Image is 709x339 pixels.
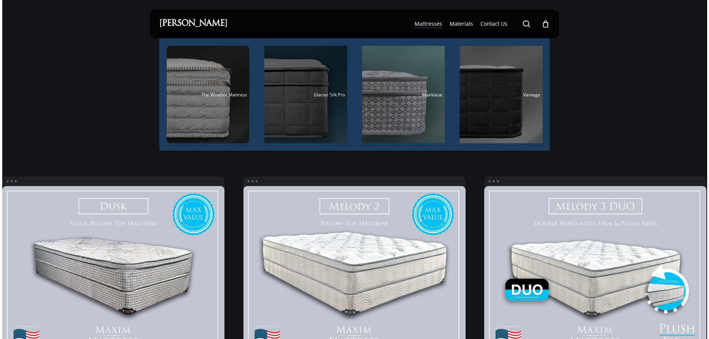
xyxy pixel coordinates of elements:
[460,46,543,143] a: Vantage
[314,92,345,98] span: Glacier Silk Pro
[542,20,550,28] a: Cart
[415,20,442,28] a: Mattresses
[480,20,507,28] a: Contact Us
[422,92,443,98] span: MaxValue
[415,20,442,27] span: Mattresses
[362,46,445,143] a: MaxValue
[480,20,507,27] span: Contact Us
[167,46,250,143] a: The Windsor Mattress
[450,20,473,27] span: Materials
[159,20,227,28] a: [PERSON_NAME]
[411,9,550,38] nav: Main Menu
[264,46,347,143] a: Glacier Silk Pro
[201,92,247,98] span: The Windsor Mattress
[450,20,473,28] a: Materials
[523,92,540,98] span: Vantage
